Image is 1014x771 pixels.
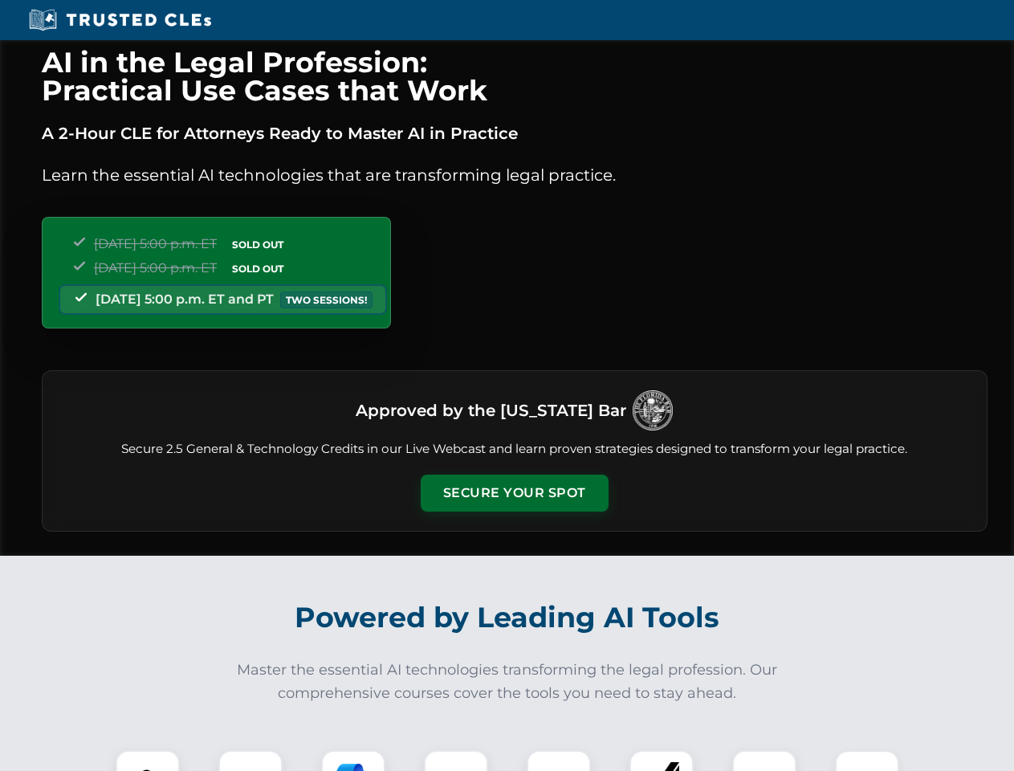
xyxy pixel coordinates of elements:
h1: AI in the Legal Profession: Practical Use Cases that Work [42,48,988,104]
p: Learn the essential AI technologies that are transforming legal practice. [42,162,988,188]
span: SOLD OUT [226,260,289,277]
p: Secure 2.5 General & Technology Credits in our Live Webcast and learn proven strategies designed ... [62,440,967,459]
img: Trusted CLEs [24,8,216,32]
span: [DATE] 5:00 p.m. ET [94,236,217,251]
h2: Powered by Leading AI Tools [63,589,952,646]
button: Secure Your Spot [421,475,609,512]
p: Master the essential AI technologies transforming the legal profession. Our comprehensive courses... [226,659,788,705]
span: SOLD OUT [226,236,289,253]
p: A 2-Hour CLE for Attorneys Ready to Master AI in Practice [42,120,988,146]
h3: Approved by the [US_STATE] Bar [356,396,626,425]
img: Logo [633,390,673,430]
span: [DATE] 5:00 p.m. ET [94,260,217,275]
